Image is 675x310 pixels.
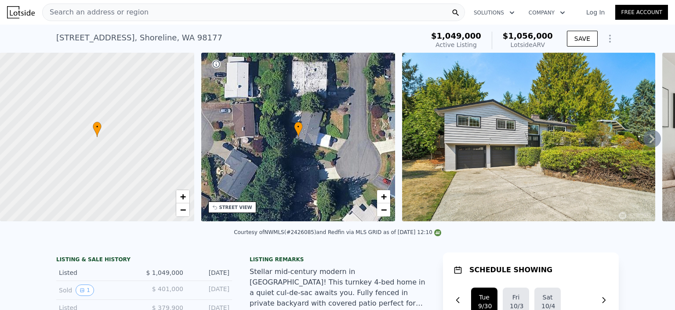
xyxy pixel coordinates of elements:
a: Zoom out [377,203,390,216]
a: Zoom in [176,190,189,203]
img: Sale: 167678296 Parcel: 97326728 [402,53,655,221]
div: [DATE] [190,285,229,296]
div: Tue [478,293,490,302]
a: Log In [576,8,615,17]
span: $1,056,000 [503,31,553,40]
span: − [381,204,387,215]
a: Free Account [615,5,668,20]
div: Sat [541,293,554,302]
img: NWMLS Logo [434,229,441,236]
div: [DATE] [190,268,229,277]
span: • [294,123,303,131]
span: $ 401,000 [152,285,183,292]
button: Solutions [467,5,522,21]
div: STREET VIEW [219,204,252,211]
div: Stellar mid-century modern in [GEOGRAPHIC_DATA]! This turnkey 4-bed home in a quiet cul-de-sac aw... [250,267,425,309]
button: View historical data [76,285,94,296]
span: Active Listing [435,41,477,48]
div: LISTING & SALE HISTORY [56,256,232,265]
span: • [93,123,102,131]
div: Listing remarks [250,256,425,263]
span: + [180,191,185,202]
span: + [381,191,387,202]
span: $1,049,000 [431,31,481,40]
div: Lotside ARV [503,40,553,49]
div: Fri [510,293,522,302]
span: $ 1,049,000 [146,269,183,276]
div: • [294,122,303,137]
div: [STREET_ADDRESS] , Shoreline , WA 98177 [56,32,222,44]
a: Zoom in [377,190,390,203]
h1: SCHEDULE SHOWING [469,265,552,275]
div: Courtesy of NWMLS (#2426085) and Redfin via MLS GRID as of [DATE] 12:10 [234,229,441,235]
button: Show Options [601,30,619,47]
img: Lotside [7,6,35,18]
div: • [93,122,102,137]
div: Sold [59,285,137,296]
button: Company [522,5,572,21]
span: Search an address or region [43,7,149,18]
div: Listed [59,268,137,277]
button: SAVE [567,31,598,47]
span: − [180,204,185,215]
a: Zoom out [176,203,189,216]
